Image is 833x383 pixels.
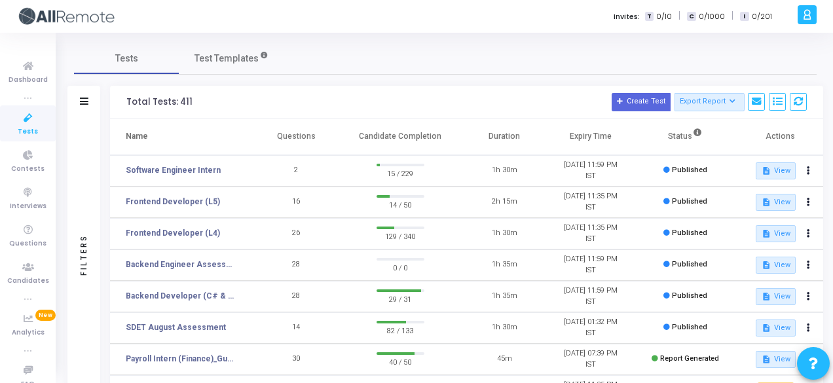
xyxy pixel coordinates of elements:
[126,259,234,270] a: Backend Engineer Assessment
[78,183,90,327] div: Filters
[761,355,770,364] mat-icon: description
[126,227,220,239] a: Frontend Developer (L4)
[614,11,640,22] label: Invites:
[547,218,634,249] td: [DATE] 11:35 PM IST
[7,276,49,287] span: Candidates
[756,194,796,211] button: View
[339,119,461,155] th: Candidate Completion
[115,52,138,65] span: Tests
[126,164,221,176] a: Software Engineer Intern
[761,261,770,270] mat-icon: description
[687,12,695,22] span: C
[699,11,725,22] span: 0/1000
[110,119,253,155] th: Name
[253,218,340,249] td: 26
[10,201,46,212] span: Interviews
[253,281,340,312] td: 28
[756,225,796,242] button: View
[253,119,340,155] th: Questions
[126,353,234,365] a: Payroll Intern (Finance)_Gurugram_Campus
[377,198,424,211] span: 14 / 50
[11,164,45,175] span: Contests
[672,291,707,300] span: Published
[756,351,796,368] button: View
[461,281,547,312] td: 1h 35m
[377,355,424,368] span: 40 / 50
[461,249,547,281] td: 1h 35m
[16,3,115,29] img: logo
[461,155,547,187] td: 1h 30m
[761,198,770,207] mat-icon: description
[761,229,770,238] mat-icon: description
[672,197,707,206] span: Published
[756,288,796,305] button: View
[678,9,680,23] span: |
[18,126,38,137] span: Tests
[126,290,234,302] a: Backend Developer (C# & .Net)
[377,323,424,337] span: 82 / 133
[253,249,340,281] td: 28
[9,238,46,249] span: Questions
[756,162,796,179] button: View
[461,187,547,218] td: 2h 15m
[377,292,424,305] span: 29 / 31
[656,11,672,22] span: 0/10
[461,344,547,375] td: 45m
[612,93,671,111] button: Create Test
[126,97,193,107] div: Total Tests: 411
[253,155,340,187] td: 2
[547,155,634,187] td: [DATE] 11:59 PM IST
[752,11,772,22] span: 0/201
[461,119,547,155] th: Duration
[547,187,634,218] td: [DATE] 11:35 PM IST
[35,310,56,321] span: New
[126,321,226,333] a: SDET August Assessment
[461,218,547,249] td: 1h 30m
[547,281,634,312] td: [DATE] 11:59 PM IST
[660,354,719,363] span: Report Generated
[547,312,634,344] td: [DATE] 01:32 PM IST
[645,12,654,22] span: T
[756,257,796,274] button: View
[756,319,796,337] button: View
[672,228,707,237] span: Published
[377,229,424,242] span: 129 / 340
[253,187,340,218] td: 16
[672,260,707,268] span: Published
[731,9,733,23] span: |
[194,52,259,65] span: Test Templates
[461,312,547,344] td: 1h 30m
[253,344,340,375] td: 30
[672,166,707,174] span: Published
[547,119,634,155] th: Expiry Time
[675,93,745,111] button: Export Report
[547,249,634,281] td: [DATE] 11:59 PM IST
[761,166,770,175] mat-icon: description
[253,312,340,344] td: 14
[9,75,48,86] span: Dashboard
[547,344,634,375] td: [DATE] 07:39 PM IST
[126,196,220,208] a: Frontend Developer (L5)
[761,292,770,301] mat-icon: description
[377,166,424,179] span: 15 / 229
[12,327,45,338] span: Analytics
[633,119,737,155] th: Status
[761,323,770,333] mat-icon: description
[737,119,823,155] th: Actions
[740,12,749,22] span: I
[377,261,424,274] span: 0 / 0
[672,323,707,331] span: Published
